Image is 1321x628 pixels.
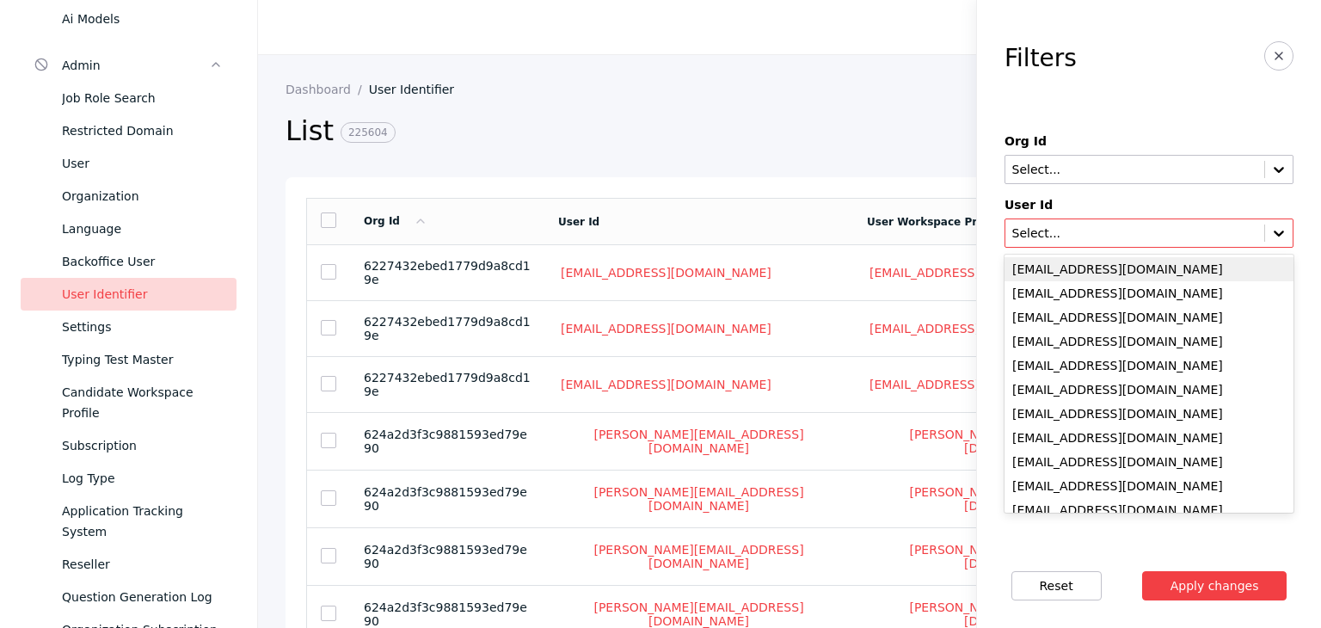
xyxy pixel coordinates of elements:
a: Typing Test Master [21,343,237,376]
a: Job Role Search [21,82,237,114]
h2: List [286,114,1186,150]
a: Settings [21,311,237,343]
a: [EMAIL_ADDRESS][DOMAIN_NAME] [867,321,1083,336]
label: Org Id [1005,134,1293,148]
a: [PERSON_NAME][EMAIL_ADDRESS][DOMAIN_NAME] [558,484,839,514]
div: [EMAIL_ADDRESS][DOMAIN_NAME] [1005,450,1293,474]
span: 6227432ebed1779d9a8cd19e [364,315,531,342]
div: [EMAIL_ADDRESS][DOMAIN_NAME] [1005,257,1293,281]
a: Restricted Domain [21,114,237,147]
h3: Filters [1005,45,1077,72]
div: [EMAIL_ADDRESS][DOMAIN_NAME] [1005,329,1293,354]
a: Log Type [21,462,237,495]
a: [EMAIL_ADDRESS][DOMAIN_NAME] [558,321,774,336]
a: Org Id [364,215,427,227]
a: User Workspace Profile Id [867,216,1017,228]
span: 624a2d3f3c9881593ed79e90 [364,543,527,570]
span: 624a2d3f3c9881593ed79e90 [364,600,527,628]
a: [EMAIL_ADDRESS][DOMAIN_NAME] [867,377,1083,392]
div: [EMAIL_ADDRESS][DOMAIN_NAME] [1005,474,1293,498]
a: [PERSON_NAME][EMAIL_ADDRESS][DOMAIN_NAME] [867,484,1162,514]
a: Ai Models [21,3,237,35]
a: Language [21,212,237,245]
div: Ai Models [62,9,223,29]
div: Typing Test Master [62,349,223,370]
div: Reseller [62,554,223,575]
a: Application Tracking System [21,495,237,548]
a: Subscription [21,429,237,462]
a: Organization [21,180,237,212]
a: Question Generation Log [21,581,237,613]
div: Question Generation Log [62,587,223,607]
span: 624a2d3f3c9881593ed79e90 [364,485,527,513]
div: User Identifier [62,284,223,305]
div: [EMAIL_ADDRESS][DOMAIN_NAME] [1005,378,1293,402]
div: Job Role Search [62,88,223,108]
a: [PERSON_NAME][EMAIL_ADDRESS][DOMAIN_NAME] [867,427,1162,456]
a: User Identifier [369,83,468,96]
div: Organization [62,186,223,206]
div: Application Tracking System [62,501,223,542]
a: [PERSON_NAME][EMAIL_ADDRESS][DOMAIN_NAME] [867,542,1162,571]
a: [PERSON_NAME][EMAIL_ADDRESS][DOMAIN_NAME] [558,542,839,571]
a: [PERSON_NAME][EMAIL_ADDRESS][DOMAIN_NAME] [558,427,839,456]
a: Reseller [21,548,237,581]
button: Reset [1011,571,1102,600]
div: Restricted Domain [62,120,223,141]
a: Candidate Workspace Profile [21,376,237,429]
a: [EMAIL_ADDRESS][DOMAIN_NAME] [558,265,774,280]
div: Settings [62,317,223,337]
a: [EMAIL_ADDRESS][DOMAIN_NAME] [867,265,1083,280]
a: Dashboard [286,83,369,96]
a: User [21,147,237,180]
div: Admin [62,55,209,76]
div: [EMAIL_ADDRESS][DOMAIN_NAME] [1005,426,1293,450]
button: Apply changes [1142,571,1287,600]
div: [EMAIL_ADDRESS][DOMAIN_NAME] [1005,498,1293,522]
label: User Id [1005,198,1293,212]
span: 6227432ebed1779d9a8cd19e [364,371,531,398]
a: User Identifier [21,278,237,311]
span: 225604 [341,122,396,143]
div: Language [62,219,223,239]
a: [EMAIL_ADDRESS][DOMAIN_NAME] [558,377,774,392]
div: [EMAIL_ADDRESS][DOMAIN_NAME] [1005,354,1293,378]
a: Backoffice User [21,245,237,278]
a: User Id [558,216,599,228]
div: Subscription [62,435,223,456]
div: Log Type [62,468,223,489]
div: [EMAIL_ADDRESS][DOMAIN_NAME] [1005,281,1293,305]
div: User [62,153,223,174]
div: Backoffice User [62,251,223,272]
span: 6227432ebed1779d9a8cd19e [364,259,531,286]
div: Candidate Workspace Profile [62,382,223,423]
div: [EMAIL_ADDRESS][DOMAIN_NAME] [1005,305,1293,329]
span: 624a2d3f3c9881593ed79e90 [364,428,527,455]
div: [EMAIL_ADDRESS][DOMAIN_NAME] [1005,402,1293,426]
